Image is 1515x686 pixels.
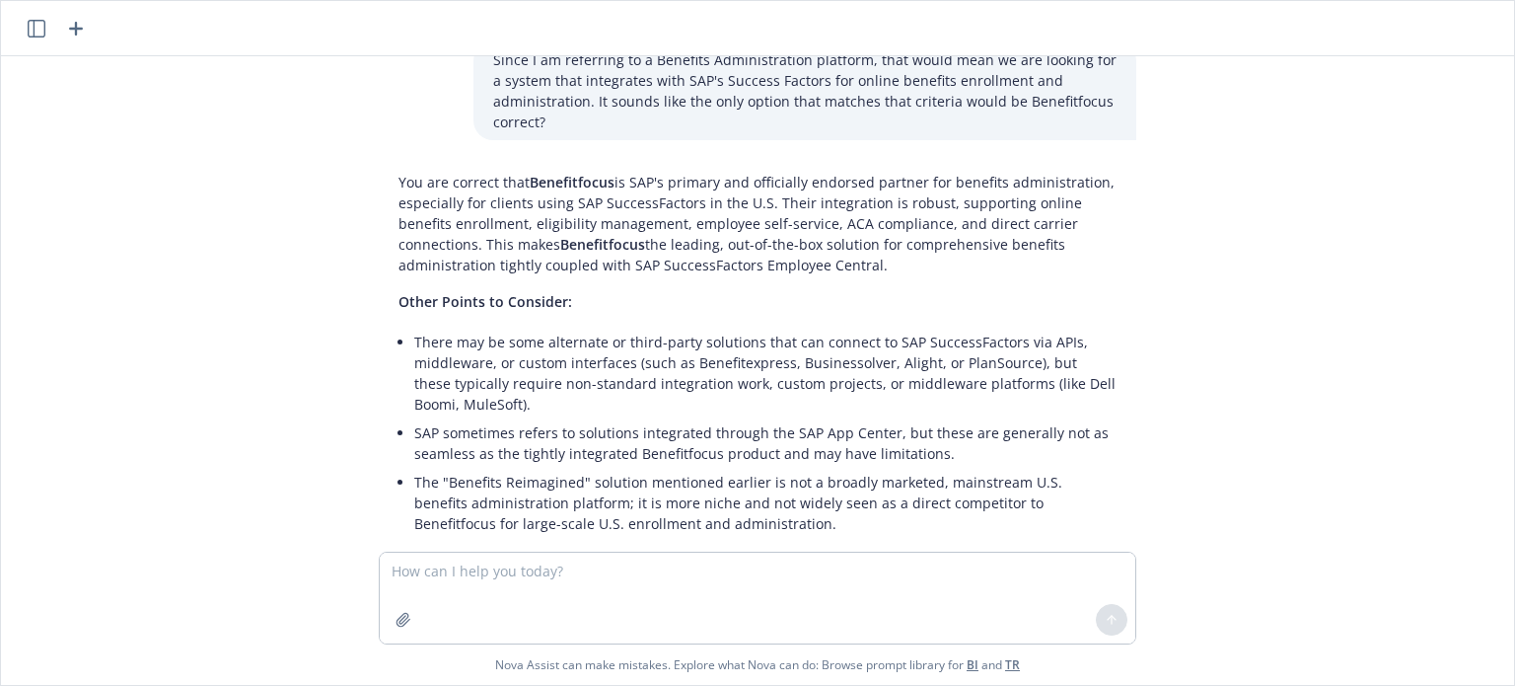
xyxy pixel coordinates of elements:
li: SAP sometimes refers to solutions integrated through the SAP App Center, but these are generally ... [414,419,1117,468]
a: BI [967,656,978,673]
span: Other Points to Consider: [398,292,572,311]
span: Benefitfocus [530,173,614,191]
p: Since I am referring to a Benefits Administration platform, that would mean we are looking for a ... [493,49,1117,132]
span: Nova Assist can make mistakes. Explore what Nova can do: Browse prompt library for and [9,645,1506,685]
a: TR [1005,656,1020,673]
li: The "Benefits Reimagined" solution mentioned earlier is not a broadly marketed, mainstream U.S. b... [414,468,1117,538]
li: There may be some alternate or third-party solutions that can connect to SAP SuccessFactors via A... [414,328,1117,419]
p: You are correct that is SAP's primary and officially endorsed partner for benefits administration... [398,172,1117,275]
span: Benefitfocus [560,235,645,254]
